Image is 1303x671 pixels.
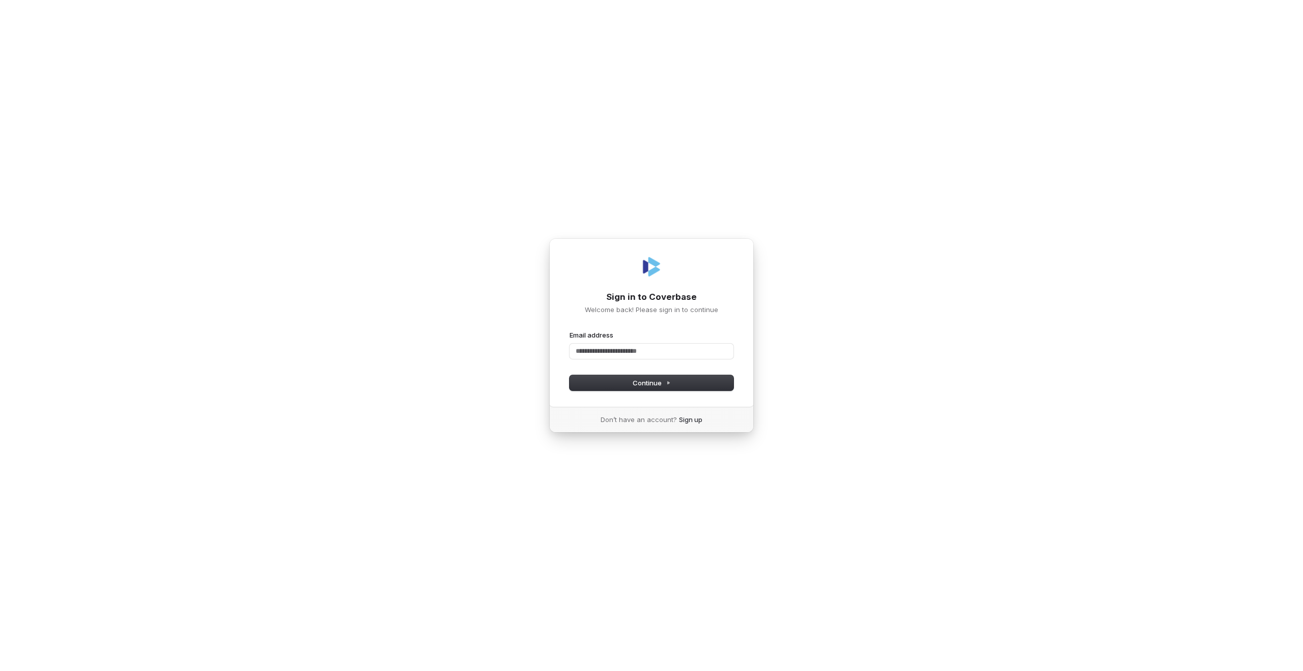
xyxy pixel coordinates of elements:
a: Sign up [679,415,702,424]
button: Continue [570,375,733,390]
p: Welcome back! Please sign in to continue [570,305,733,314]
h1: Sign in to Coverbase [570,291,733,303]
span: Continue [633,378,671,387]
label: Email address [570,330,613,340]
span: Don’t have an account? [601,415,677,424]
img: Coverbase [639,255,664,279]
